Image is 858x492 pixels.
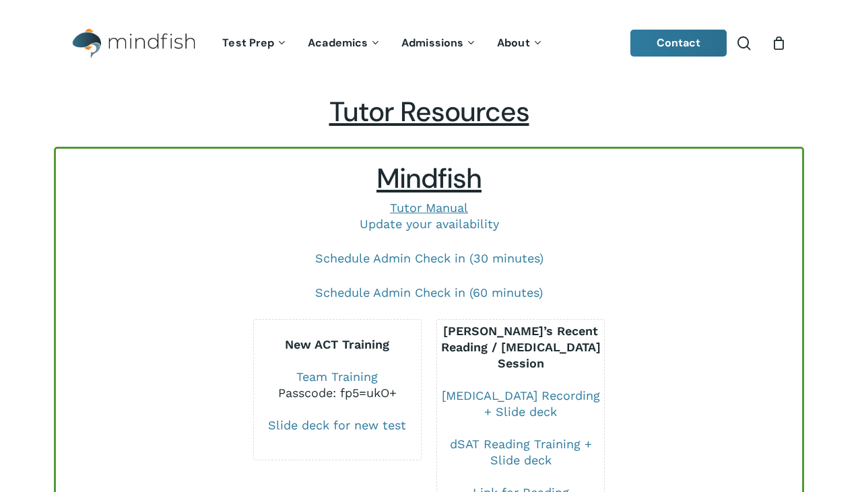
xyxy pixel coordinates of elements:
span: About [497,36,530,50]
a: Tutor Manual [390,201,468,215]
a: Schedule Admin Check in (60 minutes) [315,285,543,300]
a: Contact [630,30,727,57]
a: Admissions [391,38,487,49]
nav: Main Menu [212,18,553,69]
a: Test Prep [212,38,298,49]
a: Update your availability [360,217,499,231]
b: [PERSON_NAME]’s Recent Reading / [MEDICAL_DATA] Session [441,324,601,370]
span: Mindfish [376,161,482,197]
span: Test Prep [222,36,274,50]
div: Passcode: fp5=ukO+ [254,385,421,401]
b: New ACT Training [285,337,389,351]
header: Main Menu [54,18,804,69]
span: Admissions [401,36,463,50]
span: Tutor Resources [329,94,529,130]
a: dSAT Reading Training + Slide deck [450,437,592,467]
span: Contact [657,36,701,50]
a: Schedule Admin Check in (30 minutes) [315,251,543,265]
span: Academics [308,36,368,50]
a: [MEDICAL_DATA] Recording + Slide deck [442,388,600,419]
a: Slide deck for new test [268,418,406,432]
a: About [487,38,554,49]
a: Team Training [296,370,378,384]
a: Academics [298,38,391,49]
